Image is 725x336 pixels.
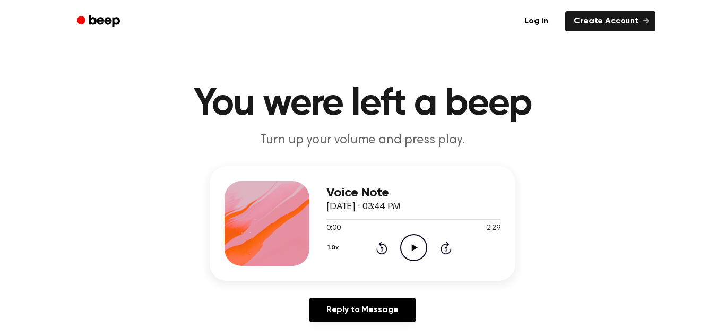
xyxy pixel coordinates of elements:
[565,11,655,31] a: Create Account
[91,85,634,123] h1: You were left a beep
[326,186,500,200] h3: Voice Note
[326,239,342,257] button: 1.0x
[487,223,500,234] span: 2:29
[326,223,340,234] span: 0:00
[309,298,416,322] a: Reply to Message
[159,132,566,149] p: Turn up your volume and press play.
[514,9,559,33] a: Log in
[326,202,401,212] span: [DATE] · 03:44 PM
[70,11,130,32] a: Beep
